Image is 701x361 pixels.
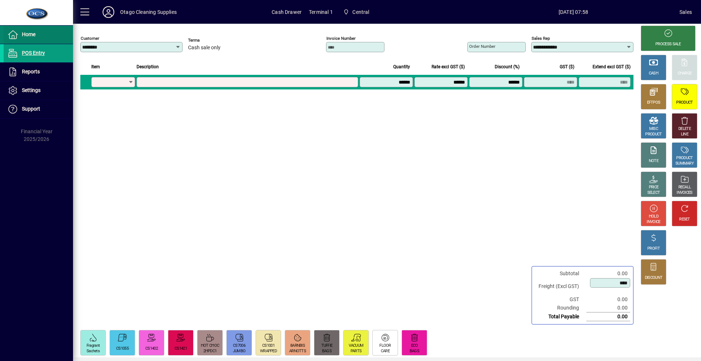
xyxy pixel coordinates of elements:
div: Otago Cleaning Supplies [120,6,177,18]
div: CS7006 [233,343,245,349]
td: 0.00 [586,295,630,304]
td: Total Payable [535,312,586,321]
td: GST [535,295,586,304]
div: PROCESS SALE [655,42,681,47]
div: CS1001 [262,343,275,349]
span: Support [22,106,40,112]
a: Reports [4,63,73,81]
div: PARTS [350,349,362,354]
div: CS1402 [145,346,158,352]
span: GST ($) [560,63,574,71]
div: Sales [679,6,692,18]
td: 0.00 [586,269,630,278]
div: VACUUM [349,343,364,349]
div: ECO [411,343,418,349]
span: Settings [22,87,41,93]
div: NOTE [649,158,658,164]
div: 2HPDC1 [203,349,217,354]
span: Home [22,31,35,37]
div: CHARGE [678,71,692,76]
td: Subtotal [535,269,586,278]
span: Cash sale only [188,45,221,51]
span: Central [340,5,372,19]
div: Fragrant [87,343,100,349]
div: LINE [681,132,688,137]
div: CS1055 [116,346,129,352]
mat-label: Order number [469,44,495,49]
div: PROFIT [647,246,660,251]
div: PRICE [649,185,659,190]
div: HOT CHOC [201,343,219,349]
a: Settings [4,81,73,100]
span: Terms [188,38,232,43]
span: Extend excl GST ($) [593,63,631,71]
td: 0.00 [586,304,630,312]
td: 0.00 [586,312,630,321]
div: DISCOUNT [645,275,662,281]
span: Discount (%) [495,63,520,71]
div: SELECT [647,190,660,196]
span: Reports [22,69,40,74]
div: JUMBO [233,349,246,354]
span: Cash Drawer [272,6,302,18]
div: FLOOR [379,343,391,349]
div: CS1421 [175,346,187,352]
span: POS Entry [22,50,45,56]
div: PRODUCT [676,155,693,161]
div: CARE [381,349,390,354]
span: Item [91,63,100,71]
div: TUFFIE [321,343,333,349]
mat-label: Customer [81,36,99,41]
div: MISC [649,126,658,132]
div: CASH [649,71,658,76]
div: BAGS [322,349,332,354]
div: DELETE [678,126,691,132]
div: Sachets [87,349,100,354]
span: Terminal 1 [309,6,333,18]
div: WRAPPED [260,349,277,354]
a: Home [4,26,73,44]
div: PRODUCT [676,100,693,105]
div: INVOICE [647,219,660,225]
div: INVOICES [677,190,692,196]
div: BAGS [410,349,419,354]
a: Support [4,100,73,118]
span: Description [137,63,159,71]
div: RECALL [678,185,691,190]
mat-label: Invoice number [326,36,356,41]
td: Freight (Excl GST) [535,278,586,295]
div: HOLD [649,214,658,219]
div: EFTPOS [647,100,660,105]
span: Quantity [393,63,410,71]
div: PRODUCT [645,132,662,137]
span: Central [352,6,369,18]
span: Rate excl GST ($) [432,63,465,71]
span: [DATE] 07:58 [467,6,679,18]
div: RESET [679,217,690,222]
div: ARNOTTS [289,349,306,354]
div: 8ARNBIS [290,343,305,349]
button: Profile [97,5,120,19]
td: Rounding [535,304,586,312]
mat-label: Sales rep [532,36,550,41]
div: SUMMARY [675,161,694,166]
